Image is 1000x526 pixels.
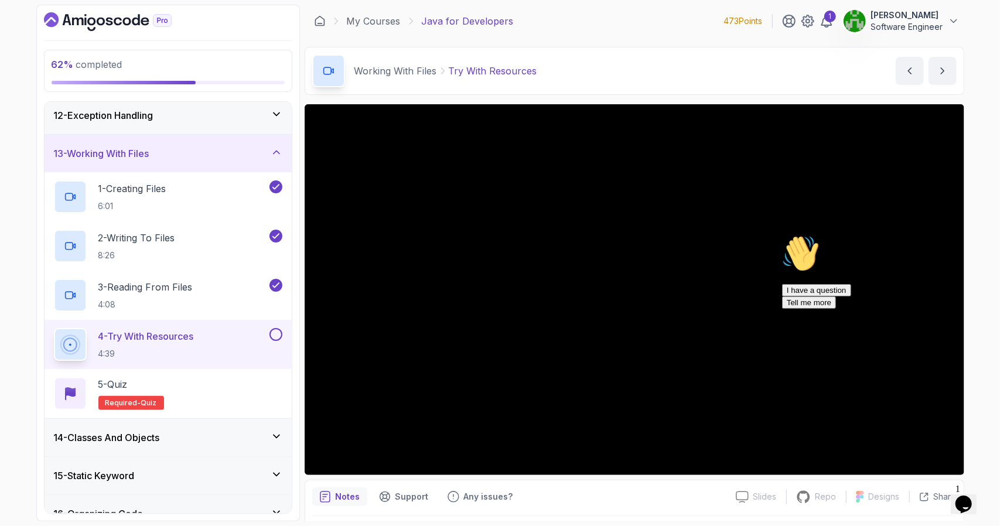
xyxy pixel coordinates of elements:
p: [PERSON_NAME] [871,9,943,21]
h3: 16 - Organizing Code [54,507,144,521]
span: 62 % [52,59,74,70]
p: 5 - Quiz [98,377,128,391]
h3: 13 - Working With Files [54,146,149,160]
h3: 12 - Exception Handling [54,108,153,122]
iframe: 4 - Try with Resources [305,104,964,475]
p: 3 - Reading From Files [98,280,193,294]
p: 1 - Creating Files [98,182,166,196]
button: Tell me more [5,66,59,78]
button: notes button [312,487,367,506]
p: 4:39 [98,348,194,360]
p: Any issues? [464,491,513,503]
p: Slides [753,491,777,503]
div: 👋Hi! How can we help?I have a questionTell me more [5,5,216,78]
button: 12-Exception Handling [45,97,292,134]
p: 4 - Try With Resources [98,329,194,343]
button: Support button [372,487,436,506]
p: Software Engineer [871,21,943,33]
p: Java for Developers [422,14,514,28]
a: 1 [820,14,834,28]
button: 4-Try With Resources4:39 [54,328,282,361]
p: 4:08 [98,299,193,310]
p: Working With Files [354,64,437,78]
button: user profile image[PERSON_NAME]Software Engineer [843,9,960,33]
p: Share [934,491,957,503]
img: :wave: [5,5,42,42]
span: quiz [141,398,157,408]
a: My Courses [347,14,401,28]
img: user profile image [844,10,866,32]
p: 473 Points [724,15,763,27]
h3: 14 - Classes And Objects [54,431,160,445]
a: Dashboard [44,12,199,31]
p: Support [395,491,429,503]
p: 8:26 [98,250,175,261]
p: Designs [869,491,900,503]
span: Required- [105,398,141,408]
button: 5-QuizRequired-quiz [54,377,282,410]
p: 2 - Writing To Files [98,231,175,245]
button: 13-Working With Files [45,135,292,172]
div: 1 [824,11,836,22]
button: next content [929,57,957,85]
p: Try With Resources [449,64,537,78]
p: Repo [815,491,837,503]
span: completed [52,59,122,70]
button: Feedback button [441,487,520,506]
button: previous content [896,57,924,85]
p: Notes [336,491,360,503]
button: 14-Classes And Objects [45,419,292,456]
button: 2-Writing To Files8:26 [54,230,282,262]
button: 15-Static Keyword [45,457,292,494]
iframe: chat widget [777,230,988,473]
a: Dashboard [314,15,326,27]
span: Hi! How can we help? [5,35,116,44]
p: 6:01 [98,200,166,212]
button: 3-Reading From Files4:08 [54,279,282,312]
iframe: chat widget [951,479,988,514]
h3: 15 - Static Keyword [54,469,135,483]
button: Share [909,491,957,503]
button: I have a question [5,54,74,66]
button: 1-Creating Files6:01 [54,180,282,213]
